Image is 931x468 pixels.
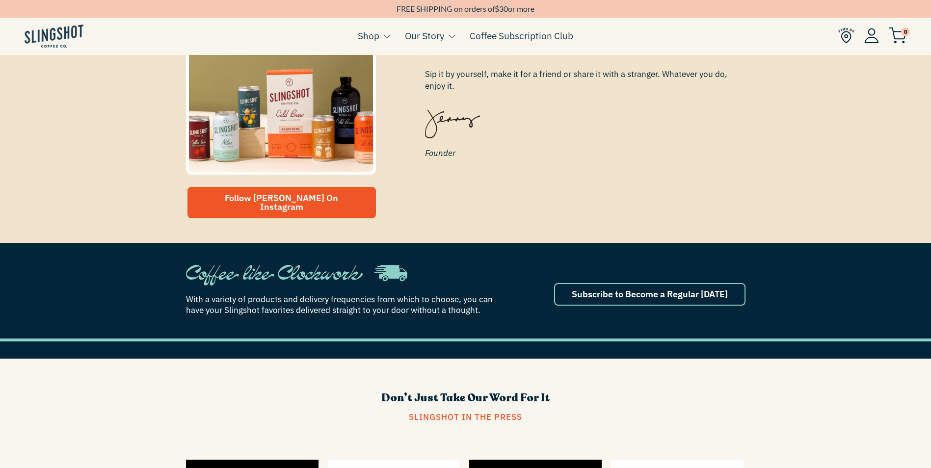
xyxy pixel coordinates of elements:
[838,27,854,44] img: Find Us
[399,413,532,421] a: slingshot in the Press
[572,288,728,300] span: Subscribe to Become a Regular [DATE]
[225,192,338,212] span: Follow [PERSON_NAME] On Instagram
[405,28,444,43] a: Our Story
[889,30,906,42] a: 0
[409,412,522,422] span: slingshot in the Press
[499,4,508,13] span: 30
[187,187,376,218] a: Follow [PERSON_NAME] On Instagram
[186,46,376,175] img: familymobile-1635980904423_376x.jpg
[495,4,499,13] span: $
[381,390,550,405] span: Don’t Just Take Our Word For It
[554,283,745,306] a: Subscribe to Become a Regular [DATE]
[186,265,407,286] img: regulartruck-1636567075522.svg
[425,147,745,160] span: Founder
[864,28,879,43] img: Account
[425,100,480,138] img: jennysig-1635968069213_112x.png
[901,27,910,36] span: 0
[358,28,379,43] a: Shop
[889,27,906,44] img: cart
[186,294,506,315] span: With a variety of products and delivery frequencies from which to choose, you can have your Sling...
[470,28,573,43] a: Coffee Subscription Club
